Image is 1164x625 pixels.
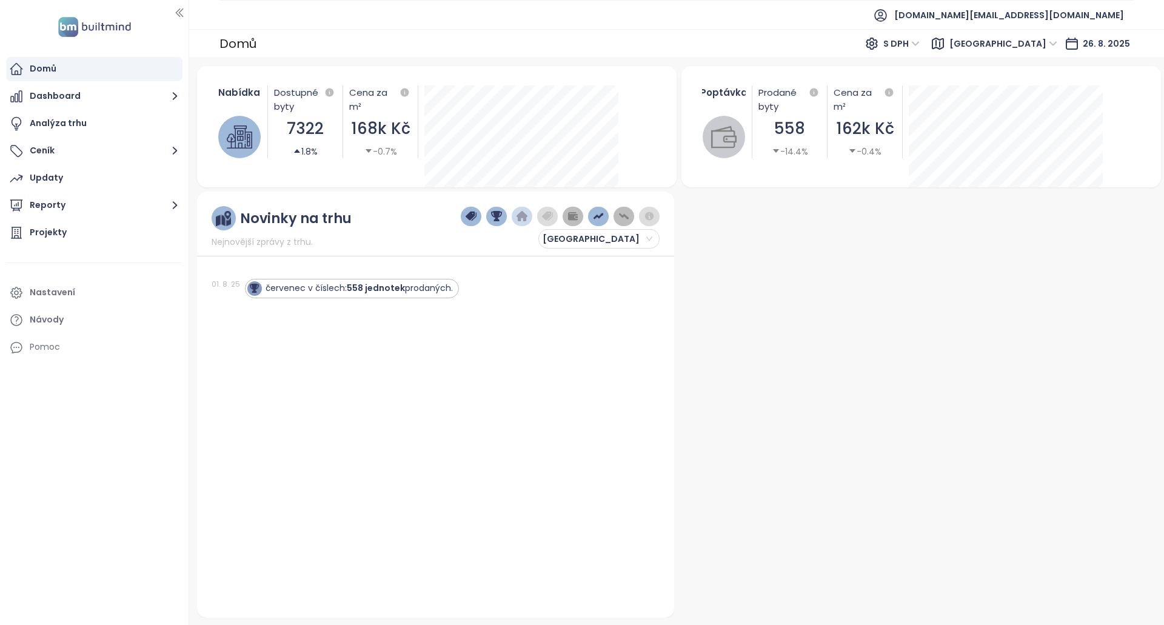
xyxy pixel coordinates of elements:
img: price-increases.png [593,211,604,222]
span: S DPH [883,35,920,53]
div: Updaty [30,170,63,185]
span: Praha [543,230,652,248]
div: Pomoc [6,335,182,359]
div: -0.7% [364,145,397,158]
div: 1.8% [293,145,318,158]
a: Updaty [6,166,182,190]
div: Nastavení [30,285,75,300]
div: Dostupné byty [274,85,336,113]
span: Praha [949,35,1057,53]
div: Domů [219,32,256,56]
img: price-tag-dark-blue.png [466,211,477,222]
div: Domů [30,61,56,76]
div: -0.4% [848,145,881,158]
div: 168k Kč [349,116,412,141]
div: Prodané byty [758,85,821,113]
button: Reporty [6,193,182,218]
a: Domů [6,57,182,81]
div: Pomoc [30,339,60,355]
img: house [227,124,252,150]
img: price-decreases.png [618,211,629,222]
div: Novinky na trhu [240,211,352,226]
span: 26. 8. 2025 [1083,38,1130,50]
a: Projekty [6,221,182,245]
img: price-tag-grey.png [542,211,553,222]
button: Ceník [6,139,182,163]
div: Cena za m² [834,85,896,113]
span: [DOMAIN_NAME][EMAIL_ADDRESS][DOMAIN_NAME] [894,1,1124,30]
div: Projekty [30,225,67,240]
a: Návody [6,308,182,332]
div: Analýza trhu [30,116,87,131]
div: -14.4% [772,145,808,158]
div: 01. 8. 25 [212,279,242,290]
div: Návody [30,312,64,327]
span: caret-down [848,147,857,155]
div: 162k Kč [834,116,896,141]
img: ruler [216,211,231,226]
strong: 558 jednotek [347,282,405,294]
div: 7322 [274,116,336,141]
span: Nejnovější zprávy z trhu. [212,235,313,249]
button: Dashboard [6,84,182,109]
span: caret-up [293,147,301,155]
div: Poptávka [702,85,746,99]
span: caret-down [772,147,780,155]
a: Analýza trhu [6,112,182,136]
img: logo [55,15,135,39]
img: information-circle.png [644,211,655,222]
span: caret-down [364,147,373,155]
div: 558 [758,116,821,141]
img: wallet [711,124,737,150]
img: home-dark-blue.png [517,211,527,222]
a: Nastavení [6,281,182,305]
div: Cena za m² [349,85,397,113]
img: wallet-dark-grey.png [567,211,578,222]
img: icon [250,284,258,292]
img: trophy-dark-blue.png [491,211,502,222]
div: červenec v číslech: prodaných. [266,282,453,295]
div: Nabídka [218,85,262,99]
